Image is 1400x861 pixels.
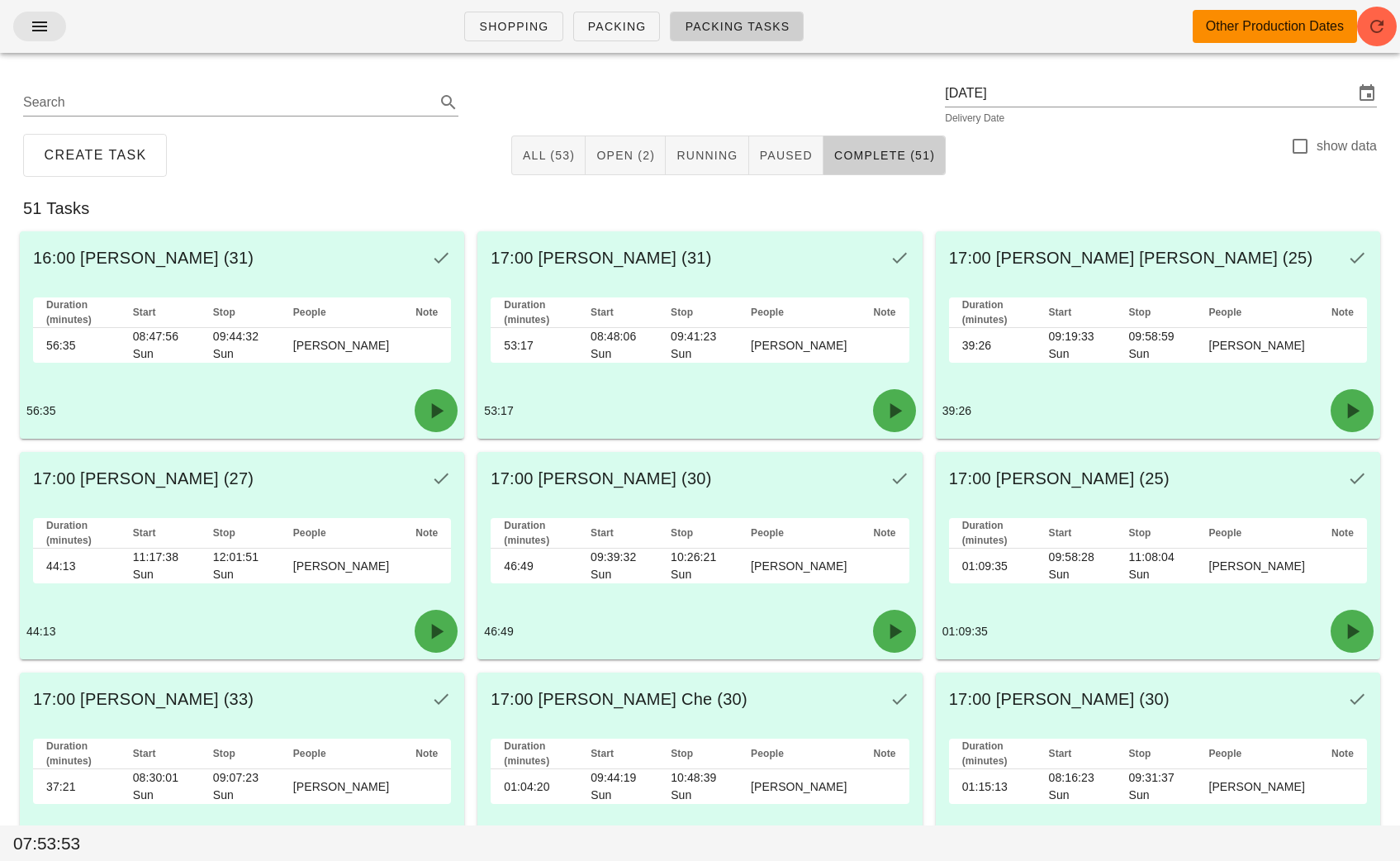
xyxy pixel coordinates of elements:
td: [PERSON_NAME] [738,549,860,583]
button: Running [666,136,748,175]
div: 17:00 [PERSON_NAME] Che (30) [477,673,922,725]
th: Start [577,518,657,549]
td: 09:44:19 Sun [577,769,657,804]
th: People [1195,518,1317,549]
th: Start [577,739,657,769]
div: 17:00 [PERSON_NAME] (30) [936,673,1380,725]
th: Stop [200,739,280,769]
th: People [738,297,860,328]
td: 11:08:04 Sun [1115,549,1195,583]
span: Complete (51) [833,149,935,162]
th: People [280,739,402,769]
div: Other Production Dates [1206,17,1344,36]
td: 11:17:38 Sun [120,549,200,583]
th: Duration (minutes) [949,518,1036,549]
td: 09:31:37 Sun [1115,769,1195,804]
a: Packing [573,12,661,41]
div: Delivery Date [945,113,1377,123]
div: 56:35 [20,383,464,439]
td: 10:26:21 Sun [657,549,738,583]
th: People [1195,739,1317,769]
th: Note [861,297,909,328]
th: Duration (minutes) [33,297,120,328]
td: 09:07:23 Sun [200,769,280,804]
th: Note [1318,739,1367,769]
button: Open (2) [586,136,666,175]
th: Note [861,739,909,769]
td: 37:21 [33,769,120,804]
td: 46:49 [491,549,577,583]
td: 09:41:23 Sun [657,328,738,363]
th: Duration (minutes) [33,518,120,549]
td: 08:47:56 Sun [120,328,200,363]
th: Duration (minutes) [491,518,577,549]
th: Stop [1115,297,1195,328]
td: [PERSON_NAME] [1195,549,1317,583]
th: Stop [1115,739,1195,769]
th: People [738,518,860,549]
td: 12:01:51 Sun [200,549,280,583]
td: 01:15:13 [949,769,1036,804]
span: Packing [587,20,647,33]
th: Duration (minutes) [949,297,1036,328]
th: Start [1036,518,1116,549]
div: 17:00 [PERSON_NAME] (31) [477,231,922,284]
td: 01:04:20 [491,769,577,804]
th: Duration (minutes) [491,297,577,328]
th: Start [1035,297,1115,328]
th: Note [402,739,451,769]
span: Paused [759,149,813,162]
th: Stop [657,739,738,769]
span: Packing Tasks [684,20,790,33]
td: 09:58:59 Sun [1115,328,1195,363]
div: 46:49 [477,603,922,659]
td: 53:17 [491,328,577,363]
th: Stop [200,297,280,328]
div: 17:00 [PERSON_NAME] (27) [20,452,464,505]
th: Note [861,518,909,549]
th: Note [1318,297,1367,328]
div: 17:00 [PERSON_NAME] (30) [477,452,922,505]
th: Note [402,297,451,328]
th: Start [120,739,200,769]
th: Stop [657,518,738,549]
td: 09:39:32 Sun [577,549,657,583]
div: 16:00 [PERSON_NAME] (31) [20,231,464,284]
td: 10:48:39 Sun [657,769,738,804]
th: Start [1036,739,1116,769]
div: 17:00 [PERSON_NAME] (33) [20,673,464,725]
td: [PERSON_NAME] [1195,328,1317,363]
a: Shopping [464,12,562,41]
th: Note [1318,518,1367,549]
td: [PERSON_NAME] [280,549,402,583]
td: 39:26 [949,328,1036,363]
th: Note [402,518,451,549]
td: [PERSON_NAME] [738,769,860,804]
td: 01:09:35 [949,549,1036,583]
div: 07:53:53 [10,827,125,859]
td: 08:48:06 Sun [577,328,657,363]
span: Create Task [43,148,147,163]
th: People [280,518,402,549]
td: 44:13 [33,549,120,583]
div: 01:09:35 [936,603,1380,659]
div: 17:00 [PERSON_NAME] (25) [936,452,1380,505]
td: 09:44:32 Sun [200,328,280,363]
span: All (53) [522,149,575,162]
button: Paused [749,136,823,175]
button: Complete (51) [823,136,946,175]
th: Start [577,297,657,328]
td: 09:58:28 Sun [1036,549,1116,583]
td: 08:16:23 Sun [1036,769,1116,804]
th: Duration (minutes) [491,739,577,769]
th: Stop [200,518,280,549]
div: 17:00 [PERSON_NAME] [PERSON_NAME] (25) [936,231,1380,284]
td: [PERSON_NAME] [738,328,860,363]
th: Stop [1115,518,1195,549]
td: 09:19:33 Sun [1035,328,1115,363]
div: 53:17 [477,383,922,439]
span: Running [676,149,738,162]
th: Duration (minutes) [33,739,120,769]
span: Shopping [478,20,548,33]
label: show data [1317,138,1377,155]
